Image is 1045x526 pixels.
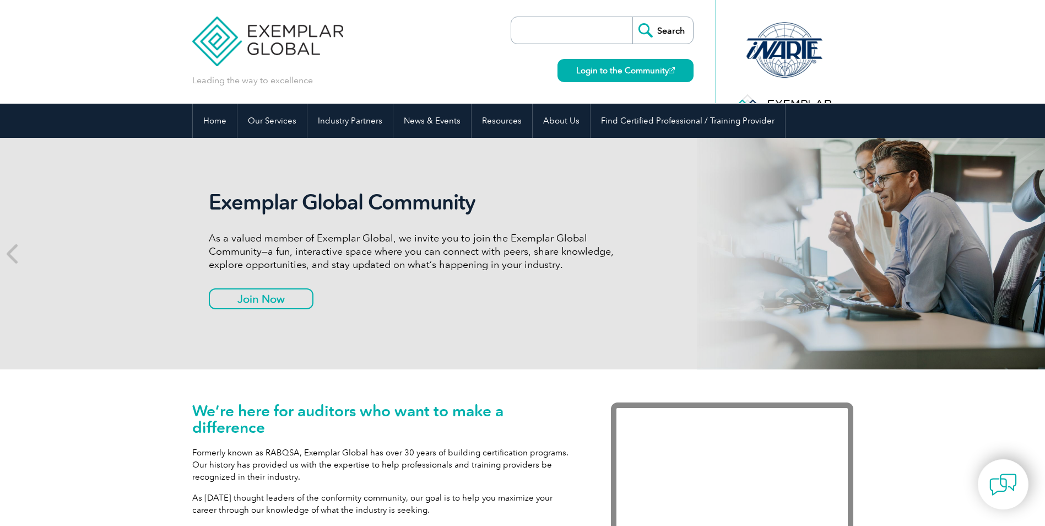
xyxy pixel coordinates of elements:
a: Our Services [237,104,307,138]
a: Home [193,104,237,138]
h2: Exemplar Global Community [209,190,622,215]
p: Leading the way to excellence [192,74,313,87]
p: As [DATE] thought leaders of the conformity community, our goal is to help you maximize your care... [192,492,578,516]
a: Resources [472,104,532,138]
a: News & Events [393,104,471,138]
p: Formerly known as RABQSA, Exemplar Global has over 30 years of building certification programs. O... [192,447,578,483]
img: open_square.png [669,67,675,73]
a: Find Certified Professional / Training Provider [591,104,785,138]
h1: We’re here for auditors who want to make a difference [192,402,578,436]
a: Join Now [209,288,313,309]
a: Industry Partners [307,104,393,138]
a: Login to the Community [557,59,694,82]
p: As a valued member of Exemplar Global, we invite you to join the Exemplar Global Community—a fun,... [209,232,622,271]
img: contact-chat.png [989,471,1017,498]
input: Search [632,17,693,44]
a: About Us [533,104,590,138]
